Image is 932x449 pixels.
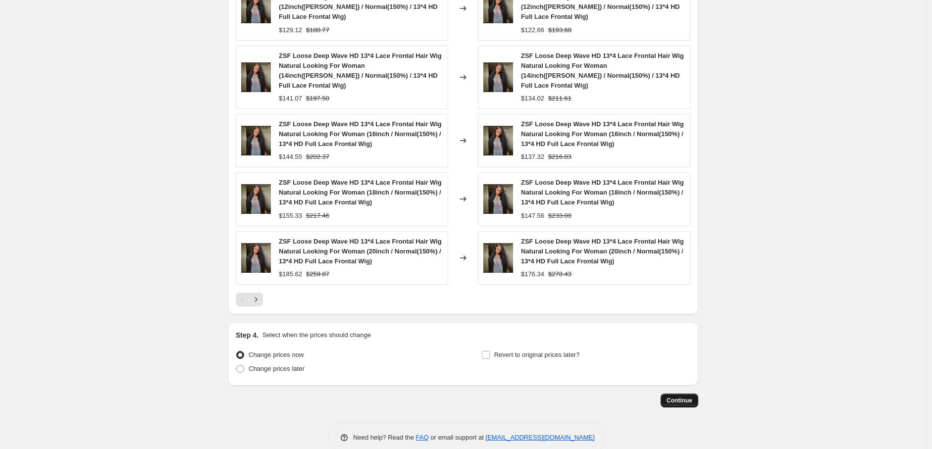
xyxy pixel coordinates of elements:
[548,26,571,34] span: $193.68
[306,26,329,34] span: $180.77
[521,52,684,89] span: ZSF Loose Deep Wave HD 13*4 Lace Frontal Hair Wig Natural Looking For Woman (14inch([PERSON_NAME]...
[306,212,329,219] span: $217.46
[241,184,271,214] img: image_9e06ad74-7a4d-427c-83a4-65559f280930_80x.jpg
[521,212,544,219] span: $147.56
[279,26,302,34] span: $129.12
[241,62,271,92] img: image_9e06ad74-7a4d-427c-83a4-65559f280930_80x.jpg
[279,238,442,265] span: ZSF Loose Deep Wave HD 13*4 Lace Frontal Hair Wig Natural Looking For Woman (20inch / Normal(150%...
[306,153,329,160] span: $202.37
[279,212,302,219] span: $155.33
[521,153,544,160] span: $137.32
[306,95,329,102] span: $197.50
[521,238,684,265] span: ZSF Loose Deep Wave HD 13*4 Lace Frontal Hair Wig Natural Looking For Woman (20inch / Normal(150%...
[521,95,544,102] span: $134.02
[661,394,698,407] button: Continue
[483,62,513,92] img: image_9e06ad74-7a4d-427c-83a4-65559f280930_80x.jpg
[667,397,692,404] span: Continue
[262,330,371,340] p: Select when the prices should change
[548,270,571,278] span: $278.43
[353,434,416,441] span: Need help? Read the
[279,179,442,206] span: ZSF Loose Deep Wave HD 13*4 Lace Frontal Hair Wig Natural Looking For Woman (18inch / Normal(150%...
[483,243,513,273] img: image_9e06ad74-7a4d-427c-83a4-65559f280930_80x.jpg
[241,126,271,155] img: image_9e06ad74-7a4d-427c-83a4-65559f280930_80x.jpg
[548,153,571,160] span: $216.83
[249,293,263,306] button: Next
[279,95,302,102] span: $141.07
[279,120,442,148] span: ZSF Loose Deep Wave HD 13*4 Lace Frontal Hair Wig Natural Looking For Woman (16inch / Normal(150%...
[483,184,513,214] img: image_9e06ad74-7a4d-427c-83a4-65559f280930_80x.jpg
[494,351,580,358] span: Revert to original prices later?
[306,270,329,278] span: $259.87
[521,270,544,278] span: $176.34
[279,52,442,89] span: ZSF Loose Deep Wave HD 13*4 Lace Frontal Hair Wig Natural Looking For Woman (14inch([PERSON_NAME]...
[249,351,304,358] span: Change prices now
[236,330,259,340] h2: Step 4.
[279,270,302,278] span: $185.62
[548,212,571,219] span: $233.00
[483,126,513,155] img: image_9e06ad74-7a4d-427c-83a4-65559f280930_80x.jpg
[486,434,595,441] a: [EMAIL_ADDRESS][DOMAIN_NAME]
[521,179,684,206] span: ZSF Loose Deep Wave HD 13*4 Lace Frontal Hair Wig Natural Looking For Woman (18inch / Normal(150%...
[249,365,305,372] span: Change prices later
[429,434,486,441] span: or email support at
[241,243,271,273] img: image_9e06ad74-7a4d-427c-83a4-65559f280930_80x.jpg
[416,434,429,441] a: FAQ
[279,153,302,160] span: $144.55
[521,120,684,148] span: ZSF Loose Deep Wave HD 13*4 Lace Frontal Hair Wig Natural Looking For Woman (16inch / Normal(150%...
[236,293,263,306] nav: Pagination
[521,26,544,34] span: $122.66
[548,95,571,102] span: $211.61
